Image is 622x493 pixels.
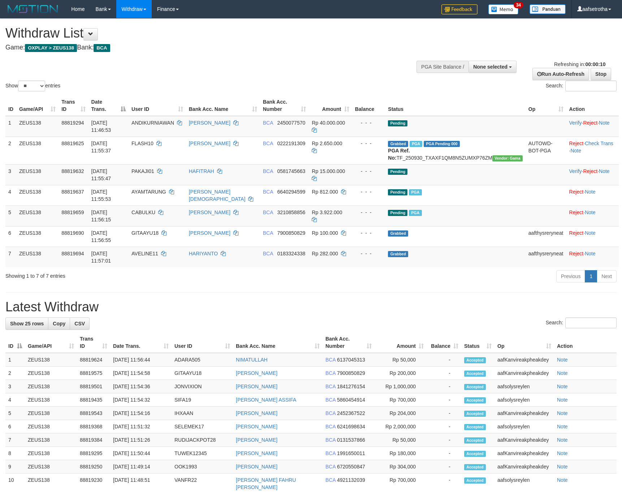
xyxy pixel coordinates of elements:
span: ANDIKURNIAWAN [131,120,174,126]
td: aafthysreryneat [526,226,566,247]
td: ZEUS138 [16,164,59,185]
a: Show 25 rows [5,317,48,330]
a: Note [557,410,568,416]
td: - [427,380,461,393]
span: Copy 3210858856 to clipboard [277,209,305,215]
a: [PERSON_NAME] [189,140,230,146]
td: Rp 304,000 [375,460,427,473]
span: Copy 2450077570 to clipboard [277,120,305,126]
span: Rp 40.000.000 [312,120,345,126]
span: [DATE] 11:57:01 [91,251,111,264]
span: Refreshing in: [554,61,605,67]
th: Status: activate to sort column ascending [461,332,494,353]
td: aafKanvireakpheakdey [494,353,554,367]
td: SELEMEK17 [172,420,233,433]
td: ZEUS138 [25,460,77,473]
span: 34 [514,2,523,8]
a: [PERSON_NAME] ASSIFA [236,397,296,403]
span: Rp 3.922.000 [312,209,342,215]
a: Note [557,357,568,363]
span: Copy 7900850829 to clipboard [337,370,365,376]
td: aafKanvireakpheakdey [494,367,554,380]
a: Note [599,120,610,126]
td: · [566,185,619,206]
a: Note [557,384,568,389]
th: Bank Acc. Name: activate to sort column ascending [233,332,323,353]
div: - - - [355,168,383,175]
span: Copy 6241698634 to clipboard [337,424,365,429]
td: ZEUS138 [25,367,77,380]
td: Rp 50,000 [375,433,427,447]
td: 3 [5,164,16,185]
td: Rp 200,000 [375,367,427,380]
a: Reject [583,168,597,174]
span: 88819637 [61,189,84,195]
td: 88819624 [77,353,110,367]
span: Accepted [464,464,486,470]
a: Note [557,477,568,483]
span: Copy 2452367522 to clipboard [337,410,365,416]
a: Note [557,437,568,443]
span: Rp 2.650.000 [312,140,342,146]
td: 88819295 [77,447,110,460]
button: None selected [468,61,517,73]
a: Run Auto-Refresh [532,68,589,80]
a: Previous [556,270,585,282]
a: Note [585,209,596,215]
label: Show entries [5,81,60,91]
a: Reject [569,251,584,256]
span: Accepted [464,451,486,457]
span: BCA [325,477,336,483]
td: TUWEK12345 [172,447,233,460]
a: Copy [48,317,70,330]
span: BCA [325,437,336,443]
th: Amount: activate to sort column ascending [375,332,427,353]
span: Grabbed [388,230,408,237]
td: [DATE] 11:51:32 [110,420,172,433]
label: Search: [546,317,617,328]
th: Bank Acc. Name: activate to sort column ascending [186,95,260,116]
td: aafKanvireakpheakdey [494,447,554,460]
th: Amount: activate to sort column ascending [309,95,352,116]
a: [PERSON_NAME][DEMOGRAPHIC_DATA] [189,189,246,202]
td: 5 [5,206,16,226]
a: Note [599,168,610,174]
td: [DATE] 11:54:36 [110,380,172,393]
td: 88819368 [77,420,110,433]
th: Date Trans.: activate to sort column ascending [110,332,172,353]
a: Note [557,464,568,470]
span: BCA [263,120,273,126]
td: 88819575 [77,367,110,380]
a: Note [585,251,596,256]
td: ZEUS138 [16,226,59,247]
h1: Withdraw List [5,26,407,40]
span: BCA [263,189,273,195]
span: Accepted [464,357,486,363]
img: Button%20Memo.svg [488,4,519,14]
td: - [427,367,461,380]
span: BCA [263,140,273,146]
th: Action [566,95,619,116]
td: 1 [5,116,16,137]
a: Reject [583,120,597,126]
a: [PERSON_NAME] [189,230,230,236]
td: - [427,393,461,407]
td: · [566,206,619,226]
td: - [427,460,461,473]
td: Rp 700,000 [375,393,427,407]
td: - [427,420,461,433]
td: [DATE] 11:54:32 [110,393,172,407]
span: Accepted [464,437,486,444]
span: Copy [53,321,65,326]
span: Accepted [464,371,486,377]
span: Copy 6720550847 to clipboard [337,464,365,470]
span: Marked by aafsolysreylen [409,189,422,195]
th: Action [554,332,617,353]
a: [PERSON_NAME] [236,464,277,470]
span: FLASH10 [131,140,154,146]
span: BCA [325,397,336,403]
span: Rp 100.000 [312,230,338,236]
span: [DATE] 11:56:55 [91,230,111,243]
a: Reject [569,209,584,215]
span: Copy 1841276154 to clipboard [337,384,365,389]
